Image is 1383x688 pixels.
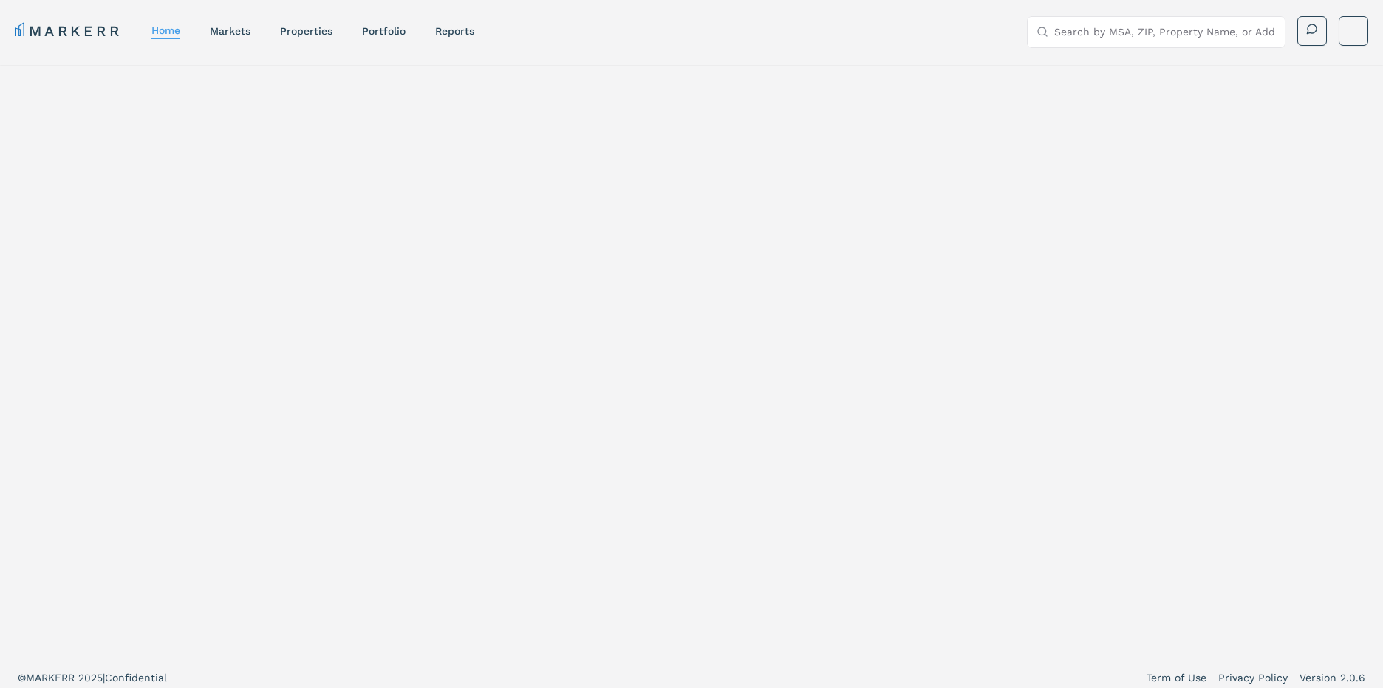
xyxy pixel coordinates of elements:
span: MARKERR [26,672,78,684]
a: Version 2.0.6 [1300,670,1365,685]
a: properties [280,25,332,37]
a: Term of Use [1147,670,1206,685]
a: MARKERR [15,21,122,41]
span: Confidential [105,672,167,684]
a: Privacy Policy [1218,670,1288,685]
a: home [151,24,180,36]
input: Search by MSA, ZIP, Property Name, or Address [1054,17,1276,47]
a: Portfolio [362,25,406,37]
span: © [18,672,26,684]
a: reports [435,25,474,37]
span: 2025 | [78,672,105,684]
a: markets [210,25,250,37]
